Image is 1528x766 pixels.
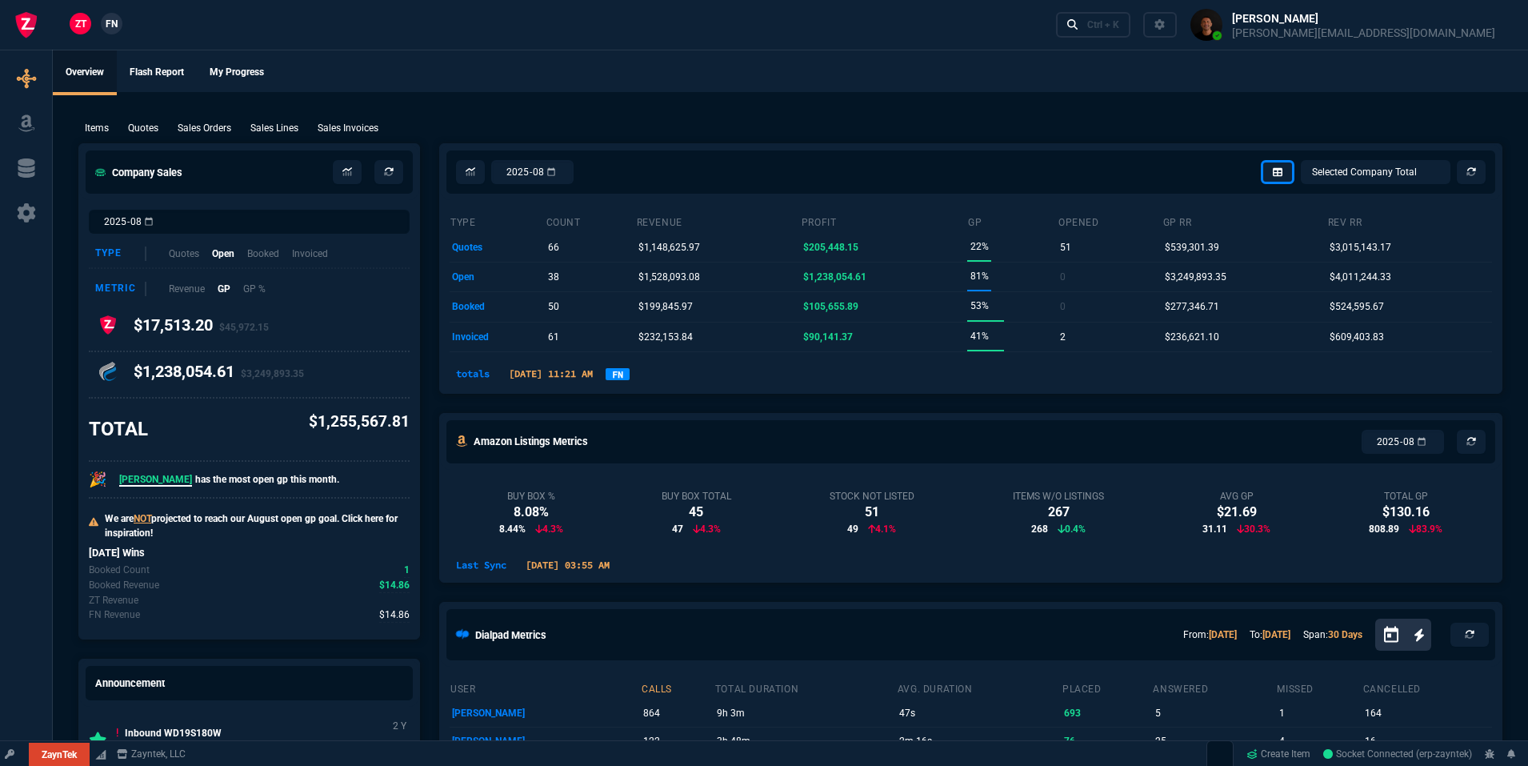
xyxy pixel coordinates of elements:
[868,522,896,536] p: 4.1%
[662,490,731,503] div: Buy Box Total
[89,608,140,622] p: Today's Fornida revenue
[85,121,109,135] p: Items
[899,702,1059,724] p: 47s
[1330,236,1391,259] p: $3,015,143.17
[390,563,410,578] p: spec.value
[1183,628,1237,642] p: From:
[803,236,858,259] p: $205,448.15
[1087,18,1119,31] div: Ctrl + K
[450,292,546,322] td: booked
[450,232,546,262] td: quotes
[970,325,989,347] p: 41%
[803,326,853,348] p: $90,141.37
[390,716,410,736] p: 2 Y
[897,676,1062,699] th: avg. duration
[89,578,159,592] p: Today's Booked revenue
[1409,522,1442,536] p: 83.9%
[1058,522,1086,536] p: 0.4%
[662,503,731,522] div: 45
[714,676,897,699] th: total duration
[1250,628,1290,642] p: To:
[636,210,801,232] th: revenue
[638,266,700,288] p: $1,528,093.08
[379,608,410,623] span: Today's Fornida revenue
[546,210,636,232] th: count
[803,266,866,288] p: $1,238,054.61
[450,210,546,232] th: type
[1303,628,1362,642] p: Span:
[1202,490,1270,503] div: Avg GP
[1369,503,1442,522] div: $130.16
[89,593,138,608] p: Today's zaynTek revenue
[638,295,693,318] p: $199,845.97
[1162,210,1327,232] th: GP RR
[717,702,894,724] p: 9h 3m
[801,210,967,232] th: Profit
[1155,702,1274,724] p: 5
[1323,747,1472,761] a: zLEFjtPqX-TatmsdAAEX
[970,265,989,287] p: 81%
[53,50,117,95] a: Overview
[450,262,546,291] td: open
[899,730,1059,752] p: 2m 16s
[1279,730,1360,752] p: 4
[672,522,683,536] span: 47
[548,266,559,288] p: 38
[119,472,339,487] p: has the most open gp this month.
[219,322,269,333] span: $45,972.15
[452,730,638,752] p: [PERSON_NAME]
[1165,295,1219,318] p: $277,346.71
[105,511,410,540] p: We are projected to reach our August open gp goal. Click here for inspiration!
[1064,730,1150,752] p: 76
[365,608,410,623] p: spec.value
[250,121,298,135] p: Sales Lines
[1279,702,1360,724] p: 1
[1328,629,1362,640] a: 30 Days
[318,121,378,135] p: Sales Invoices
[1330,295,1384,318] p: $524,595.67
[134,315,269,341] h4: $17,513.20
[548,236,559,259] p: 66
[967,210,1058,232] th: GP
[502,367,599,381] p: [DATE] 11:21 AM
[404,563,410,578] span: Today's Booked count
[379,578,410,593] span: Today's Booked revenue
[169,282,205,296] p: Revenue
[89,417,148,441] h3: TOTAL
[693,522,721,536] p: 4.3%
[548,295,559,318] p: 50
[519,558,616,572] p: [DATE] 03:55 AM
[1365,730,1490,752] p: 16
[830,503,914,522] div: 51
[1209,629,1237,640] a: [DATE]
[1031,522,1048,536] span: 268
[474,434,588,449] h5: Amazon Listings Metrics
[1013,503,1104,522] div: 267
[1155,730,1274,752] p: 25
[1060,236,1071,259] p: 51
[247,247,279,261] p: Booked
[1327,210,1492,232] th: Rev RR
[95,676,165,691] h5: Announcement
[309,411,410,434] p: $1,255,567.81
[1013,490,1104,503] div: Items w/o Listings
[117,50,197,95] a: Flash Report
[75,17,86,31] span: ZT
[830,490,914,503] div: Stock Not Listed
[89,563,150,577] p: Today's Booked count
[499,503,563,522] div: 8.08%
[1276,676,1362,699] th: missed
[1060,295,1066,318] p: 0
[535,522,563,536] p: 4.3%
[117,726,438,740] p: Inbound WD19S180W
[212,247,234,261] p: Open
[1058,210,1162,232] th: opened
[450,367,496,381] p: totals
[847,522,858,536] span: 49
[243,282,266,296] p: GP %
[1382,624,1414,647] button: Open calendar
[169,247,199,261] p: Quotes
[292,247,328,261] p: Invoiced
[548,326,559,348] p: 61
[1330,266,1391,288] p: $4,011,244.33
